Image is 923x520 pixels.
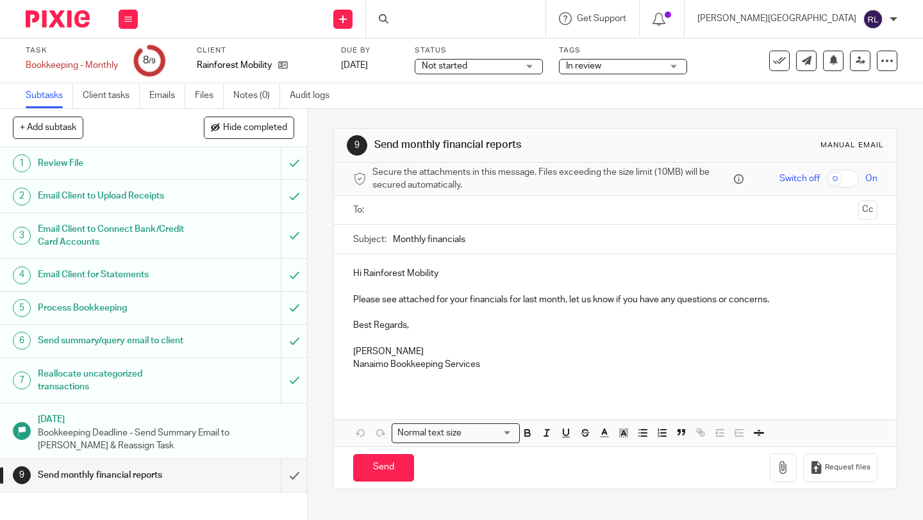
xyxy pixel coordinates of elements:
span: Request files [825,462,870,473]
h1: Send monthly financial reports [38,466,192,485]
label: Due by [341,45,399,56]
p: Rainforest Mobility [197,59,272,72]
input: Search for option [466,427,512,440]
span: Get Support [577,14,626,23]
div: Search for option [392,423,520,443]
div: 5 [13,299,31,317]
p: Bookkeeping Deadline - Send Summary Email to [PERSON_NAME] & Reassign Task [38,427,294,453]
div: 9 [347,135,367,156]
h1: Send monthly financial reports [374,138,643,152]
div: 9 [13,466,31,484]
h1: Email Client for Statements [38,265,192,284]
div: 4 [13,266,31,284]
label: To: [353,204,367,216]
span: On [865,172,877,185]
h1: Process Bookkeeping [38,298,192,318]
button: Hide completed [204,117,294,138]
p: [PERSON_NAME][GEOGRAPHIC_DATA] [697,12,856,25]
span: Not started [422,61,467,70]
h1: Reallocate uncategorized transactions [38,364,192,397]
div: 3 [13,227,31,245]
div: 2 [13,188,31,206]
span: Secure the attachments in this message. Files exceeding the size limit (10MB) will be secured aut... [372,166,731,192]
h1: [DATE] [38,410,294,426]
label: Status [415,45,543,56]
label: Client [197,45,325,56]
div: 1 [13,154,31,172]
h1: Review File [38,154,192,173]
p: Hi Rainforest Mobility [353,267,877,280]
span: In review [566,61,601,70]
p: Best Regards, [353,319,877,332]
h1: Email Client to Upload Receipts [38,186,192,206]
h1: Email Client to Connect Bank/Credit Card Accounts [38,220,192,252]
a: Notes (0) [233,83,280,108]
label: Subject: [353,233,387,246]
h1: Send summary/query email to client [38,331,192,350]
label: Tags [559,45,687,56]
div: Bookkeeping - Monthly [26,59,118,72]
input: Send [353,454,414,482]
span: [DATE] [341,61,368,70]
p: Please see attached for your financials for last month, let us know if you have any questions or ... [353,293,877,306]
a: Client tasks [83,83,140,108]
p: Nanaimo Bookkeeping Services [353,358,877,371]
a: Files [195,83,224,108]
a: Emails [149,83,185,108]
small: /9 [149,58,156,65]
div: Manual email [820,140,884,150]
button: + Add subtask [13,117,83,138]
a: Subtasks [26,83,73,108]
label: Task [26,45,118,56]
div: 8 [143,53,156,68]
a: Audit logs [290,83,339,108]
p: [PERSON_NAME] [353,345,877,358]
button: Cc [858,200,877,220]
span: Switch off [779,172,820,185]
button: Request files [803,453,877,482]
img: Pixie [26,10,90,28]
span: Hide completed [223,123,287,133]
img: svg%3E [863,9,883,29]
div: 6 [13,332,31,350]
div: 7 [13,371,31,389]
span: Normal text size [395,427,465,440]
